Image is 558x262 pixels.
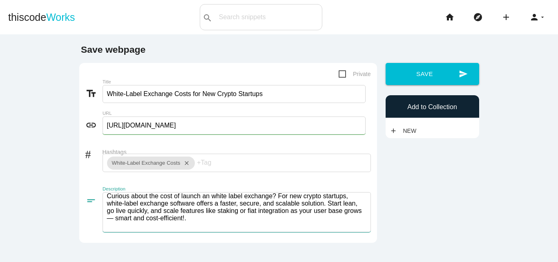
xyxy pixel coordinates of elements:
i: arrow_drop_down [539,4,546,30]
i: short_text [85,195,103,206]
i: add [390,123,397,138]
a: thiscodeWorks [8,4,75,30]
button: sendSave [386,63,479,85]
i: explore [473,4,483,30]
i: text_fields [85,88,103,99]
input: What does this link to? [103,85,366,103]
i: close [180,157,190,170]
i: link [85,119,103,131]
input: Search snippets [215,9,322,26]
span: Private [339,69,371,79]
i: send [459,63,468,85]
button: search [200,4,215,30]
label: Description [103,186,317,192]
span: Works [46,11,75,23]
i: person [529,4,539,30]
i: home [445,4,455,30]
i: # [85,147,103,158]
input: +Tag [197,154,246,171]
h6: Add to Collection [390,103,475,111]
i: search [203,5,212,31]
label: Title [103,79,317,85]
input: Enter link to webpage [103,116,366,134]
div: White-Label Exchange Costs [107,157,195,170]
a: addNew [390,123,421,138]
b: Save webpage [81,44,145,55]
label: Hashtags [103,149,371,155]
i: add [501,4,511,30]
label: URL [103,111,317,116]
